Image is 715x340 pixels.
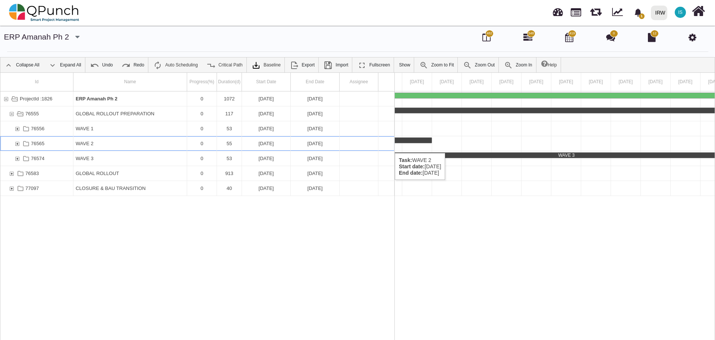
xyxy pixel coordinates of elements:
div: Task: CLOSURE & BAU TRANSITION Start date: 11-05-2028 End date: 19-06-2028 [0,181,394,196]
div: WAVE 1 [73,121,187,136]
div: [DATE] [293,136,337,151]
div: 0 [187,136,217,151]
b: End date: [399,170,423,176]
div: Duration(d) [217,73,242,91]
img: ic_redo_24.f94b082.png [122,61,130,70]
div: Task: GLOBAL ROLLOUT PREPARATION Start date: 14-07-2025 End date: 07-11-2025 [0,106,394,121]
div: GLOBAL ROLLOUT [76,166,185,181]
b: ERP Amanah Ph 2 [76,96,117,102]
div: 0 [187,121,217,136]
span: 482 [486,31,492,36]
img: ic_zoom_to_fit_24.130db0b.png [419,61,428,70]
div: 14-07-2025 [242,91,291,106]
div: 76574 [31,151,44,166]
i: Document Library [648,33,656,42]
div: Id [0,73,73,91]
a: Zoom Out [459,57,498,72]
a: Undo [86,57,117,72]
div: 76565 [0,136,73,151]
div: [DATE] [244,91,288,106]
div: 15 Oct 2025 [641,73,671,91]
div: [DATE] [293,121,337,136]
a: IRW [648,0,670,25]
div: Progress(%) [187,73,217,91]
div: [DATE] [293,151,337,166]
div: 0 [189,166,214,181]
img: ic_expand_all_24.71e1805.png [48,61,57,70]
div: [DATE] [293,91,337,106]
div: 0 [187,166,217,181]
div: 16 Oct 2025 [671,73,700,91]
div: End Date [291,73,340,91]
i: Home [692,4,705,18]
a: Zoom In [500,57,536,72]
div: 77097 [0,181,73,196]
div: 14-07-2025 [242,121,291,136]
div: 14-07-2025 [242,106,291,121]
span: Idiris Shariif [675,7,686,18]
div: WAVE 3 [76,151,185,166]
div: GLOBAL ROLLOUT PREPARATION [73,106,187,121]
div: 07-11-2025 [291,106,340,121]
a: ERP Amanah Ph 2 [4,32,69,41]
div: 76583 [0,166,73,181]
span: Releases [590,4,602,16]
div: 0 [189,106,214,121]
span: 1 [639,13,645,19]
span: 12 [653,31,656,36]
span: IS [678,10,682,15]
svg: bell fill [634,9,642,16]
div: 19-06-2028 [291,181,340,196]
div: IRW [655,6,665,19]
a: Fullscreen [354,57,394,72]
div: CLOSURE & BAU TRANSITION [73,181,187,196]
img: ic_zoom_in.48fceee.png [504,61,513,70]
div: 04-09-2025 [291,121,340,136]
div: Task: GLOBAL ROLLOUT Start date: 10-11-2025 End date: 10-05-2028 [0,166,394,181]
div: [DATE] [244,136,288,151]
div: [DATE] [244,181,288,196]
i: Punch Discussion [606,33,615,42]
a: Auto Scheduling [149,57,201,72]
img: ic_critical_path_24.b7f2986.png [207,61,215,70]
a: Show [395,57,414,72]
i: Calendar [565,33,573,42]
div: Task: WAVE 3 Start date: 16-09-2025 End date: 07-11-2025 [0,151,394,166]
div: 117 [219,106,239,121]
span: Dashboard [553,4,563,16]
i: Board [482,33,491,42]
div: 0 [189,136,214,151]
div: 77097 [25,181,39,196]
img: qpunch-sp.fa6292f.png [9,1,79,24]
div: 913 [219,166,239,181]
div: WAVE 3 [73,151,187,166]
div: 40 [219,181,239,196]
span: 0 [613,31,615,36]
div: ProjectId :1826 [0,91,73,106]
div: CLOSURE & BAU TRANSITION [76,181,185,196]
div: 76556 [0,121,73,136]
img: ic_fullscreen_24.81ea589.png [357,61,366,70]
span: 548 [528,31,534,36]
div: [DATE] [244,151,288,166]
div: 53 [217,121,242,136]
div: Assignee [340,73,378,91]
div: 76565 [31,136,44,151]
div: 55 [219,136,239,151]
div: ERP Amanah Ph 2 [73,91,187,106]
div: 76555 [0,106,73,121]
div: 07-10-2025 [291,136,340,151]
div: [DATE] [244,106,288,121]
img: ic_undo_24.4502e76.png [90,61,99,70]
a: 548 [523,36,532,42]
div: 12 Oct 2025 [551,73,581,91]
div: Task: ERP Amanah Ph 2 Start date: 14-07-2025 End date: 19-06-2028 [0,91,394,106]
img: save.4d96896.png [324,61,333,70]
div: 11 Oct 2025 [522,73,551,91]
div: 0 [189,181,214,196]
img: ic_zoom_out.687aa02.png [463,61,472,70]
div: WAVE 2 [76,136,185,151]
div: Start Date [242,73,291,91]
div: 0 [187,91,217,106]
div: 40 [217,181,242,196]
